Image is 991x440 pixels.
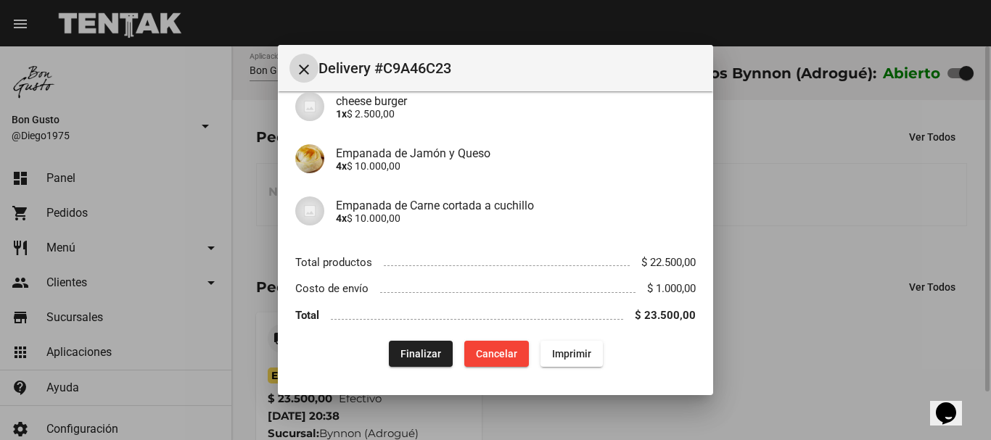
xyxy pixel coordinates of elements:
button: Cancelar [464,341,529,367]
img: 5b7eafec-7107-4ae9-ad5c-64f5fde03882.jpg [295,144,324,173]
img: 07c47add-75b0-4ce5-9aba-194f44787723.jpg [295,92,324,121]
li: Total productos $ 22.500,00 [295,249,696,275]
li: Costo de envío $ 1.000,00 [295,275,696,302]
img: 07c47add-75b0-4ce5-9aba-194f44787723.jpg [295,196,324,225]
b: 4x [336,160,347,172]
p: $ 10.000,00 [336,212,696,224]
button: Cerrar [289,54,318,83]
b: 4x [336,212,347,224]
p: $ 10.000,00 [336,160,696,172]
span: Cancelar [476,348,517,360]
h4: cheese burger [336,94,696,108]
span: Finalizar [400,348,441,360]
button: Imprimir [540,341,603,367]
span: Delivery #C9A46C23 [318,57,702,80]
mat-icon: Cerrar [295,61,313,78]
button: Finalizar [389,341,453,367]
b: 1x [336,108,347,120]
p: $ 2.500,00 [336,108,696,120]
li: Total $ 23.500,00 [295,302,696,329]
h4: Empanada de Carne cortada a cuchillo [336,199,696,212]
iframe: chat widget [930,382,976,426]
h4: Empanada de Jamón y Queso [336,146,696,160]
span: Imprimir [552,348,591,360]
